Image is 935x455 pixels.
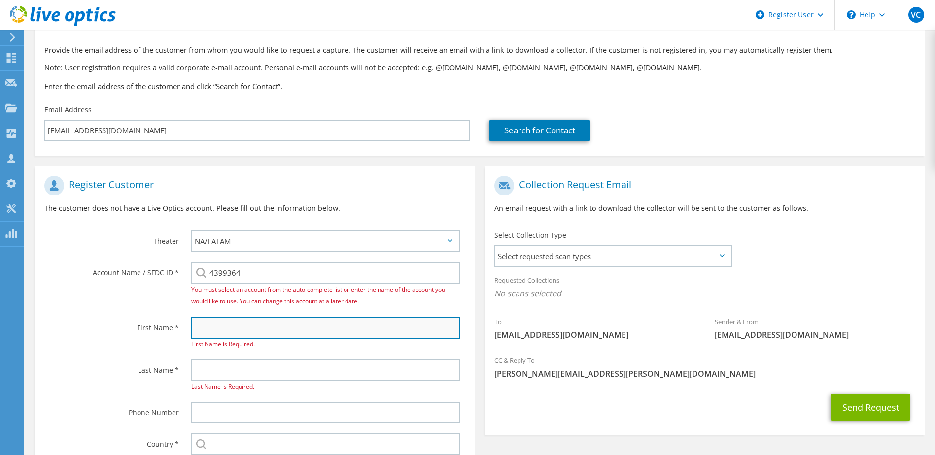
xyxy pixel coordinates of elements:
svg: \n [847,10,856,19]
span: You must select an account from the auto-complete list or enter the name of the account you would... [191,285,445,305]
p: An email request with a link to download the collector will be sent to the customer as follows. [494,203,915,214]
label: Country * [44,433,179,449]
p: The customer does not have a Live Optics account. Please fill out the information below. [44,203,465,214]
h3: Enter the email address of the customer and click “Search for Contact”. [44,81,915,92]
div: Requested Collections [485,270,925,306]
p: Provide the email address of the customer from whom you would like to request a capture. The cust... [44,45,915,56]
label: Theater [44,230,179,246]
p: Note: User registration requires a valid corporate e-mail account. Personal e-mail accounts will ... [44,63,915,73]
h1: Collection Request Email [494,176,910,195]
span: First Name is Required. [191,340,255,348]
span: [EMAIL_ADDRESS][DOMAIN_NAME] [715,329,915,340]
label: Select Collection Type [494,230,566,240]
div: CC & Reply To [485,350,925,384]
span: VC [908,7,924,23]
button: Send Request [831,394,910,421]
span: Select requested scan types [495,246,730,266]
label: Email Address [44,105,92,115]
span: [PERSON_NAME][EMAIL_ADDRESS][PERSON_NAME][DOMAIN_NAME] [494,368,915,379]
label: First Name * [44,317,179,333]
div: To [485,311,705,345]
a: Search for Contact [489,120,590,141]
div: Sender & From [705,311,925,345]
span: No scans selected [494,288,915,299]
label: Last Name * [44,359,179,375]
span: Last Name is Required. [191,382,254,390]
label: Account Name / SFDC ID * [44,262,179,278]
label: Phone Number [44,402,179,418]
h1: Register Customer [44,176,460,195]
span: [EMAIL_ADDRESS][DOMAIN_NAME] [494,329,695,340]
